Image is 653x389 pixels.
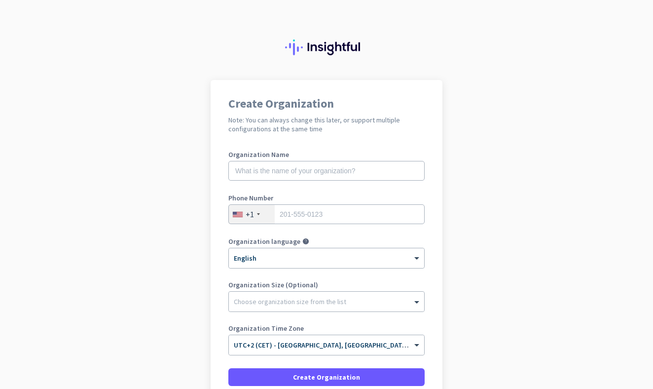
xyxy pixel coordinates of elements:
label: Organization Time Zone [228,325,425,332]
span: Create Organization [293,372,360,382]
h2: Note: You can always change this later, or support multiple configurations at the same time [228,116,425,133]
input: 201-555-0123 [228,204,425,224]
label: Organization Name [228,151,425,158]
div: +1 [246,209,254,219]
label: Organization Size (Optional) [228,281,425,288]
button: Create Organization [228,368,425,386]
label: Organization language [228,238,300,245]
input: What is the name of your organization? [228,161,425,181]
i: help [302,238,309,245]
img: Insightful [285,39,368,55]
h1: Create Organization [228,98,425,110]
label: Phone Number [228,194,425,201]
